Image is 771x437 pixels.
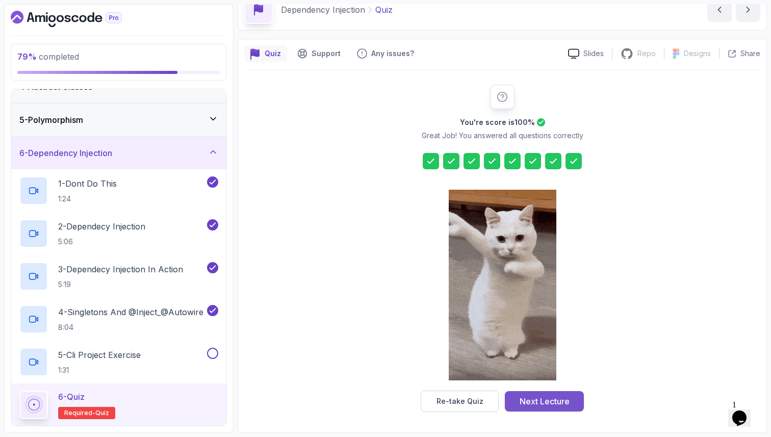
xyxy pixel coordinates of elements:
[637,48,656,59] p: Repo
[19,176,218,205] button: 1-Dont Do This1:24
[58,279,183,290] p: 5:19
[58,194,117,204] p: 1:24
[58,349,141,361] p: 5 - Cli Project Exercise
[583,48,604,59] p: Slides
[728,396,761,427] iframe: chat widget
[58,391,85,403] p: 6 - Quiz
[11,11,145,27] a: Dashboard
[58,177,117,190] p: 1 - Dont Do This
[371,48,414,59] p: Any issues?
[265,48,281,59] p: Quiz
[244,45,287,62] button: quiz button
[375,4,393,16] p: Quiz
[17,52,37,62] span: 79 %
[421,391,499,412] button: Re-take Quiz
[684,48,711,59] p: Designs
[422,131,583,141] p: Great Job! You answered all questions correctly
[19,391,218,419] button: 6-QuizRequired-quiz
[19,348,218,376] button: 5-Cli Project Exercise1:31
[58,263,183,275] p: 3 - Dependecy Injection In Action
[560,48,612,59] a: Slides
[19,305,218,333] button: 4-Singletons And @Inject_@Autowire8:04
[64,409,95,417] span: Required-
[312,48,341,59] p: Support
[58,306,203,318] p: 4 - Singletons And @Inject_@Autowire
[505,391,584,412] button: Next Lecture
[719,48,760,59] button: Share
[351,45,420,62] button: Feedback button
[19,262,218,291] button: 3-Dependecy Injection In Action5:19
[58,237,145,247] p: 5:06
[436,396,483,406] div: Re-take Quiz
[58,365,141,375] p: 1:31
[95,409,109,417] span: quiz
[449,190,556,380] img: cool-cat
[19,219,218,248] button: 2-Dependecy Injection5:06
[17,52,79,62] span: completed
[520,395,570,407] div: Next Lecture
[291,45,347,62] button: Support button
[11,137,226,169] button: 6-Dependency Injection
[281,4,365,16] p: Dependency Injection
[11,104,226,136] button: 5-Polymorphism
[58,322,203,332] p: 8:04
[740,48,760,59] p: Share
[460,117,535,127] h2: You're score is 100 %
[19,147,112,159] h3: 6 - Dependency Injection
[58,220,145,233] p: 2 - Dependecy Injection
[19,114,83,126] h3: 5 - Polymorphism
